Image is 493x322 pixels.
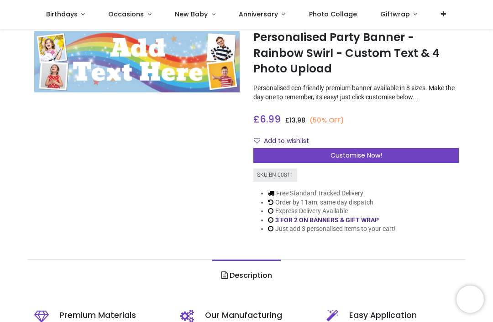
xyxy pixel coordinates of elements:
span: £ [253,112,281,126]
small: (50% OFF) [309,116,344,125]
li: Express Delivery Available [268,207,396,216]
li: Free Standard Tracked Delivery [268,189,396,198]
li: Just add 3 personalised items to your cart! [268,225,396,234]
li: Order by 11am, same day dispatch [268,198,396,207]
span: Birthdays [46,10,78,19]
h5: Premium Materials [60,310,167,321]
span: Anniversary [239,10,278,19]
a: 3 FOR 2 ON BANNERS & GIFT WRAP [275,216,379,224]
h1: Personalised Party Banner - Rainbow Swirl - Custom Text & 4 Photo Upload [253,30,459,77]
span: Photo Collage [309,10,357,19]
img: Personalised Party Banner - Rainbow Swirl - Custom Text & 4 Photo Upload [34,31,240,93]
span: Customise Now! [330,151,382,160]
span: £ [285,116,305,125]
i: Add to wishlist [254,138,260,144]
button: Add to wishlistAdd to wishlist [253,133,317,149]
span: Giftwrap [380,10,410,19]
span: Occasions [108,10,144,19]
span: 6.99 [260,112,281,126]
h5: Easy Application [349,310,459,321]
a: Description [212,260,280,291]
span: 13.98 [289,116,305,125]
span: New Baby [175,10,208,19]
div: SKU: BN-00811 [253,169,297,182]
iframe: Brevo live chat [456,286,484,313]
p: Personalised eco-friendly premium banner available in 8 sizes. Make the day one to remember, its ... [253,84,459,102]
